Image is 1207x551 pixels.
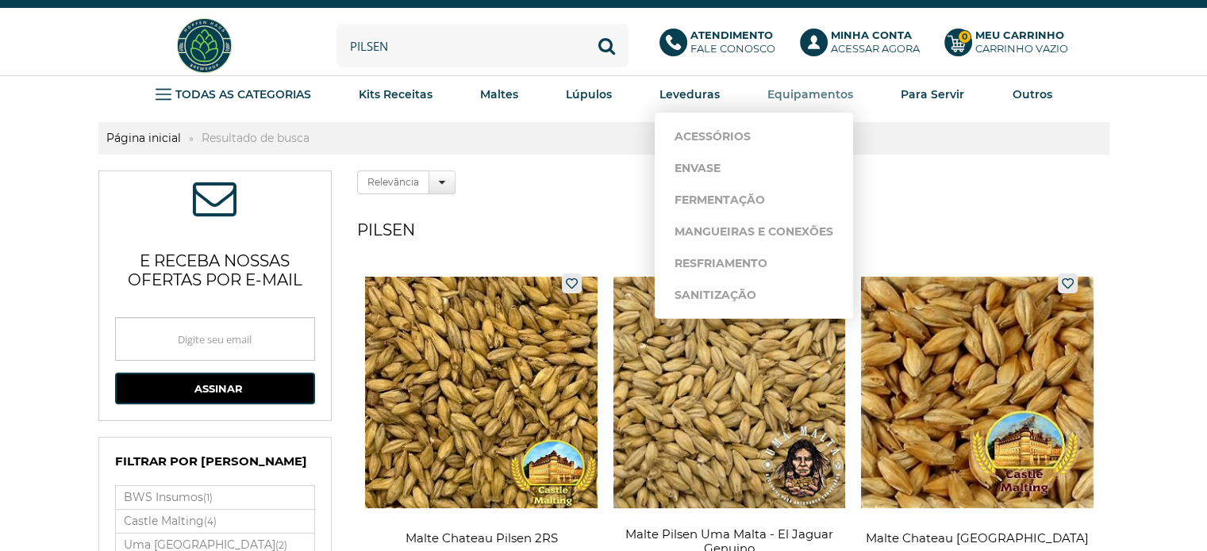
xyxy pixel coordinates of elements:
small: (2) [275,539,287,551]
a: Castle Malting(4) [116,510,314,533]
p: Fale conosco [690,29,775,55]
img: Hopfen Haus BrewShop [175,16,234,75]
span: ASSINE NOSSA NEWSLETTER [193,187,236,216]
input: Digite o que você procura [336,24,628,67]
label: BWS Insumos [116,486,314,509]
a: Página inicial [98,131,189,145]
small: (4) [204,515,217,527]
h4: Filtrar por [PERSON_NAME] [115,453,315,477]
a: Sanitização [675,279,833,311]
strong: 0 [958,30,971,44]
b: Atendimento [690,29,773,41]
small: (1) [203,492,213,503]
a: Maltes [480,82,518,106]
p: e receba nossas ofertas por e-mail [115,231,315,301]
input: Digite seu email [115,317,315,361]
strong: Resultado de busca [194,131,317,145]
strong: Para Servir [901,87,964,101]
b: Meu Carrinho [975,29,1064,41]
a: Kits Receitas [359,82,432,106]
strong: Kits Receitas [359,87,432,101]
a: BWS Insumos(1) [116,486,314,509]
strong: Outros [1012,87,1051,101]
a: Outros [1012,82,1051,106]
p: Acessar agora [831,29,920,55]
button: Buscar [585,24,628,67]
a: Leveduras [659,82,720,106]
a: Fermentação [675,184,833,216]
a: Minha ContaAcessar agora [800,29,928,63]
a: AtendimentoFale conosco [659,29,784,63]
h1: pilsen [357,214,1109,246]
label: Castle Malting [116,510,314,533]
label: Relevância [357,170,429,194]
a: Lúpulos [566,82,612,106]
a: Acessórios [675,121,833,152]
button: Assinar [115,373,315,404]
a: TODAS AS CATEGORIAS [156,82,311,106]
strong: Leveduras [659,87,720,101]
strong: Maltes [480,87,518,101]
a: Mangueiras e Conexões [675,216,833,247]
strong: Lúpulos [566,87,612,101]
a: Equipamentos [767,82,853,106]
b: Minha Conta [831,29,912,41]
strong: Equipamentos [767,87,853,101]
strong: TODAS AS CATEGORIAS [175,87,311,101]
div: Carrinho Vazio [975,42,1068,55]
a: Para Servir [901,82,964,106]
a: Resfriamento [675,247,833,279]
a: Envase [675,152,833,184]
